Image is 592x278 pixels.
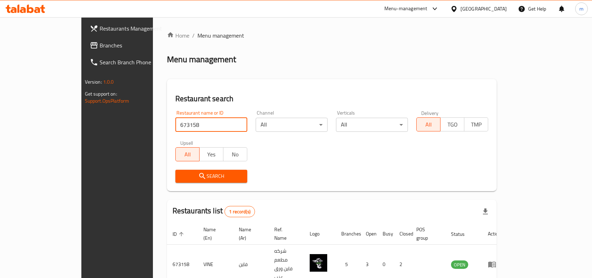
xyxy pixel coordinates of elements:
div: [GEOGRAPHIC_DATA] [460,5,507,13]
span: TGO [443,119,462,130]
th: Closed [394,223,411,245]
span: OPEN [451,261,468,269]
h2: Restaurants list [173,206,255,217]
button: TGO [440,117,464,131]
span: Search Branch Phone [100,58,175,66]
button: All [175,147,200,161]
img: VINE [310,254,327,272]
div: Total records count [224,206,255,217]
span: Menu management [197,31,244,40]
div: Menu-management [384,5,428,13]
th: Open [360,223,377,245]
th: Action [482,223,506,245]
span: All [419,119,438,130]
span: Status [451,230,474,238]
a: Support.OpsPlatform [85,96,129,105]
span: POS group [416,225,437,242]
span: No [226,149,244,160]
button: Yes [199,147,223,161]
label: Upsell [180,140,193,145]
h2: Menu management [167,54,236,65]
button: All [416,117,440,131]
th: Logo [304,223,336,245]
span: 1 record(s) [225,208,255,215]
span: Get support on: [85,89,117,98]
input: Search for restaurant name or ID.. [175,118,247,132]
span: Restaurants Management [100,24,175,33]
nav: breadcrumb [167,31,497,40]
span: ID [173,230,186,238]
span: Version: [85,77,102,86]
span: Name (Ar) [239,225,260,242]
div: All [256,118,328,132]
div: Export file [477,203,494,220]
h2: Restaurant search [175,93,489,104]
span: m [579,5,584,13]
div: Menu [488,260,501,269]
a: Branches [84,37,180,54]
span: Name (En) [203,225,225,242]
label: Delivery [421,110,439,115]
span: Search [181,172,242,181]
span: Branches [100,41,175,50]
span: TMP [467,119,485,130]
button: TMP [464,117,488,131]
a: Search Branch Phone [84,54,180,71]
span: All [179,149,197,160]
button: Search [175,170,247,183]
a: Restaurants Management [84,20,180,37]
li: / [192,31,195,40]
span: Ref. Name [274,225,296,242]
span: 1.0.0 [103,77,114,86]
th: Branches [336,223,360,245]
div: All [336,118,408,132]
span: Yes [202,149,221,160]
button: No [223,147,247,161]
th: Busy [377,223,394,245]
